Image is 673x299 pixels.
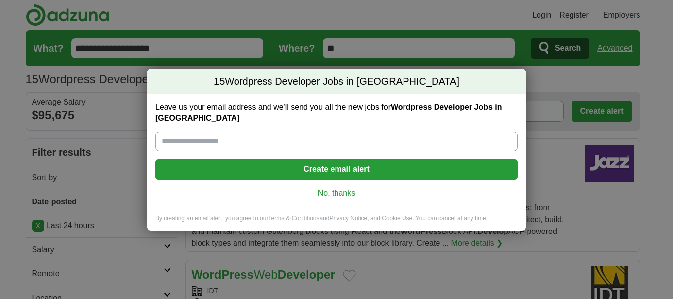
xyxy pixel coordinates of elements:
[214,75,225,89] span: 15
[147,69,526,95] h2: Wordpress Developer Jobs in [GEOGRAPHIC_DATA]
[155,102,518,124] label: Leave us your email address and we'll send you all the new jobs for
[155,159,518,180] button: Create email alert
[147,214,526,231] div: By creating an email alert, you agree to our and , and Cookie Use. You can cancel at any time.
[330,215,368,222] a: Privacy Notice
[268,215,319,222] a: Terms & Conditions
[163,188,510,199] a: No, thanks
